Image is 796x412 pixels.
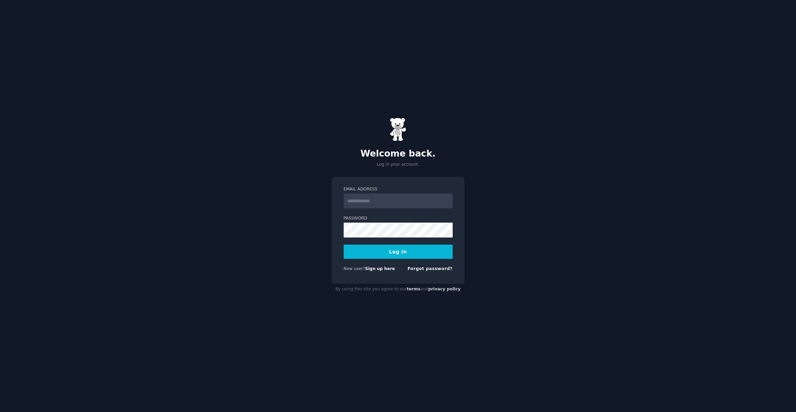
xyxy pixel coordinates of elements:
div: By using this site you agree to our and [332,284,465,295]
h2: Welcome back. [332,148,465,159]
label: Password [344,215,453,222]
a: privacy policy [428,287,461,291]
a: Forgot password? [408,266,453,271]
button: Log In [344,245,453,259]
img: Gummy Bear [390,118,407,141]
label: Email Address [344,186,453,192]
p: Log in your account. [332,162,465,168]
a: Sign up here [365,266,395,271]
span: New user? [344,266,365,271]
a: terms [407,287,420,291]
